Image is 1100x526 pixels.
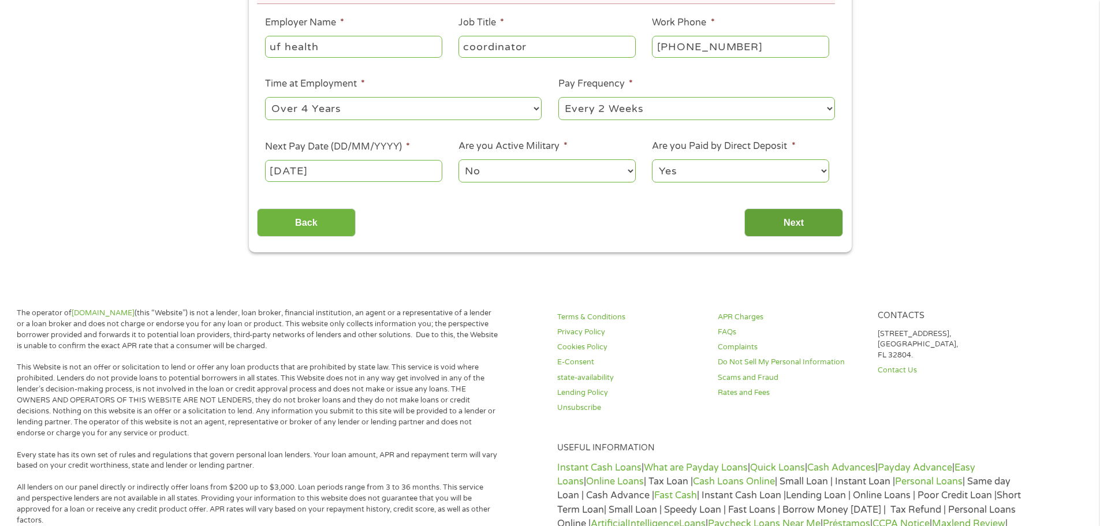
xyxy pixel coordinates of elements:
label: Are you Active Military [458,140,568,152]
a: Personal Loans [895,476,963,487]
a: Rates and Fees [718,387,864,398]
label: Job Title [458,17,504,29]
a: state-availability [557,372,704,383]
a: Payday Advance [878,462,952,473]
input: Cashier [458,36,635,58]
label: Are you Paid by Direct Deposit [652,140,795,152]
a: Cash Loans Online [693,476,775,487]
a: Privacy Policy [557,327,704,338]
p: The operator of (this “Website”) is not a lender, loan broker, financial institution, an agent or... [17,308,498,352]
label: Work Phone [652,17,714,29]
a: Do Not Sell My Personal Information [718,357,864,368]
a: Terms & Conditions [557,312,704,323]
input: Back [257,208,356,237]
p: All lenders on our panel directly or indirectly offer loans from $200 up to $3,000. Loan periods ... [17,482,498,526]
a: FAQs [718,327,864,338]
label: Time at Employment [265,78,365,90]
p: [STREET_ADDRESS], [GEOGRAPHIC_DATA], FL 32804. [878,329,1024,361]
h4: Useful Information [557,443,1024,454]
p: Every state has its own set of rules and regulations that govern personal loan lenders. Your loan... [17,450,498,472]
a: E-Consent [557,357,704,368]
a: Fast Cash [654,490,697,501]
label: Next Pay Date (DD/MM/YYYY) [265,141,410,153]
a: [DOMAIN_NAME] [72,308,135,318]
a: Contact Us [878,365,1024,376]
a: Instant Cash Loans [557,462,642,473]
label: Pay Frequency [558,78,633,90]
label: Employer Name [265,17,344,29]
a: Quick Loans [750,462,805,473]
a: Complaints [718,342,864,353]
a: Lending Policy [557,387,704,398]
input: Next [744,208,843,237]
input: ---Click Here for Calendar --- [265,160,442,182]
a: What are Payday Loans [644,462,748,473]
input: (231) 754-4010 [652,36,829,58]
a: APR Charges [718,312,864,323]
a: Unsubscribe [557,402,704,413]
a: Cash Advances [807,462,875,473]
h4: Contacts [878,311,1024,322]
a: Cookies Policy [557,342,704,353]
p: This Website is not an offer or solicitation to lend or offer any loan products that are prohibit... [17,362,498,438]
a: Online Loans [586,476,644,487]
a: Scams and Fraud [718,372,864,383]
input: Walmart [265,36,442,58]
